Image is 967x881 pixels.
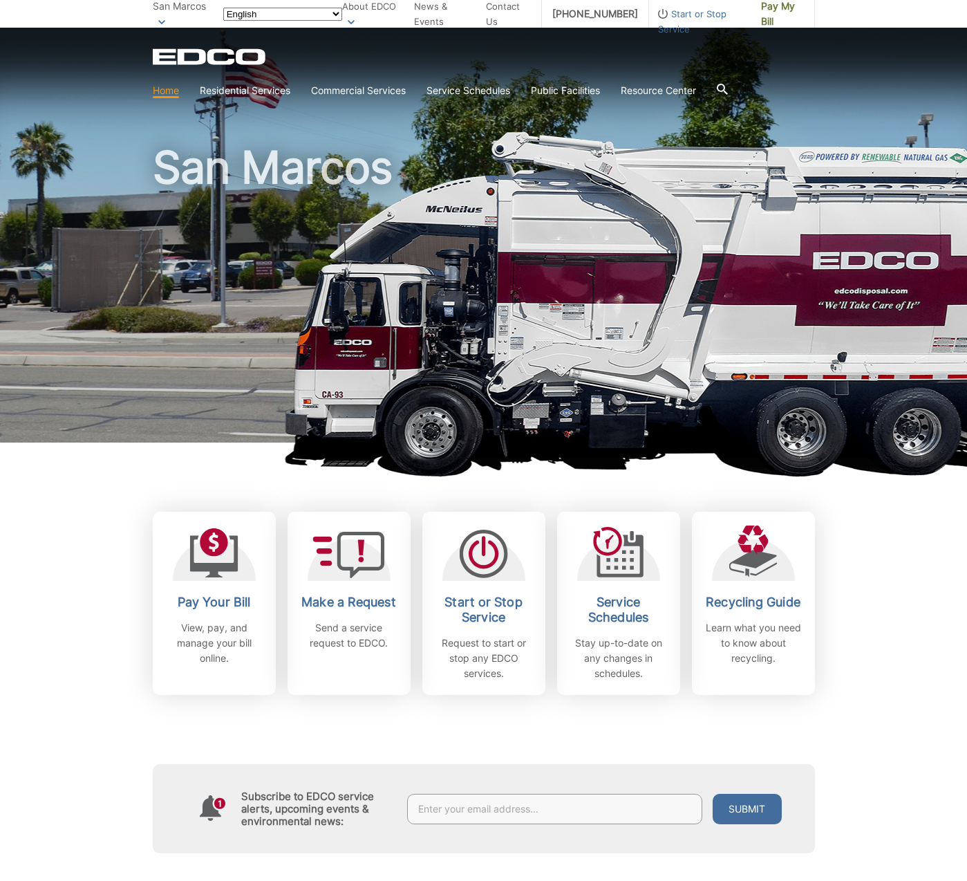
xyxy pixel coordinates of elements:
[557,512,680,695] a: Service Schedules Stay up-to-date on any changes in schedules.
[163,620,265,666] p: View, pay, and manage your bill online.
[200,83,290,98] a: Residential Services
[153,83,179,98] a: Home
[692,512,815,695] a: Recycling Guide Learn what you need to know about recycling.
[163,595,265,610] h2: Pay Your Bill
[567,636,670,681] p: Stay up-to-date on any changes in schedules.
[223,8,342,21] select: Select a language
[426,83,510,98] a: Service Schedules
[713,794,782,824] button: Submit
[702,620,805,666] p: Learn what you need to know about recycling.
[153,512,276,695] a: Pay Your Bill View, pay, and manage your bill online.
[153,145,815,449] h1: San Marcos
[433,636,535,681] p: Request to start or stop any EDCO services.
[531,83,600,98] a: Public Facilities
[407,794,702,824] input: Enter your email address...
[311,83,406,98] a: Commercial Services
[153,48,267,65] a: EDCD logo. Return to the homepage.
[567,595,670,625] h2: Service Schedules
[702,595,805,610] h2: Recycling Guide
[241,790,393,828] h4: Subscribe to EDCO service alerts, upcoming events & environmental news:
[288,512,411,695] a: Make a Request Send a service request to EDCO.
[621,83,696,98] a: Resource Center
[298,620,400,651] p: Send a service request to EDCO.
[433,595,535,625] h2: Start or Stop Service
[298,595,400,610] h2: Make a Request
